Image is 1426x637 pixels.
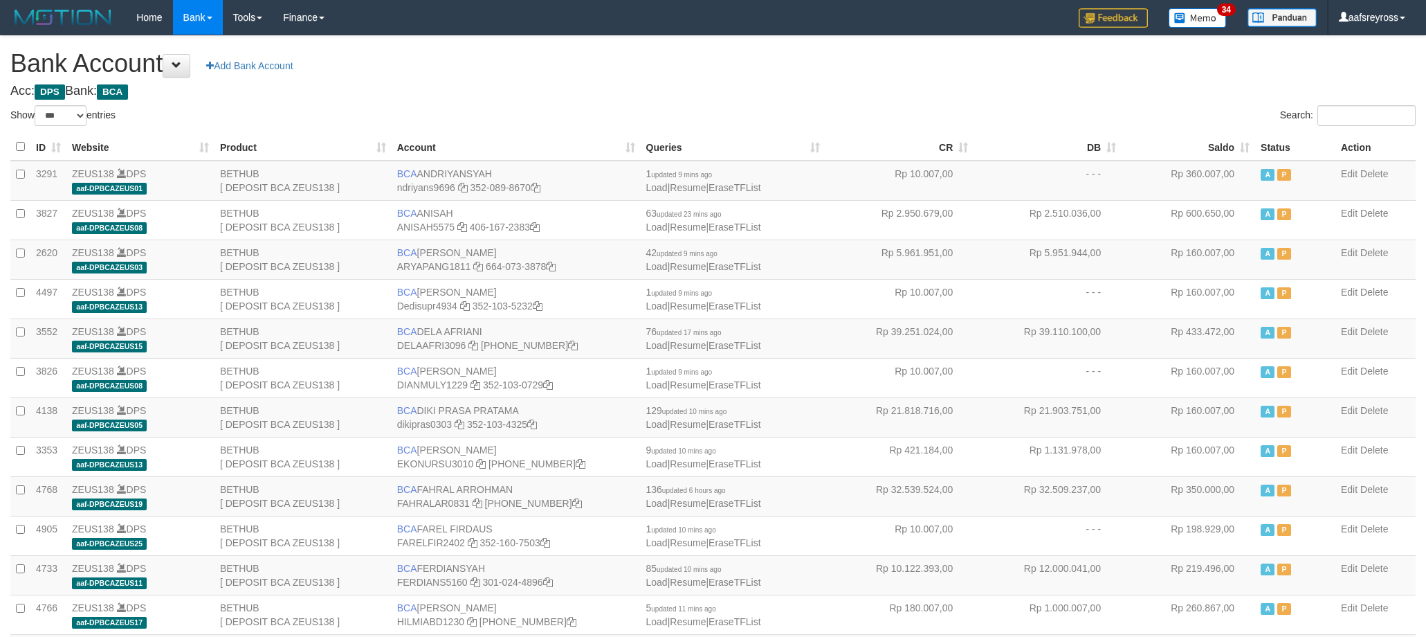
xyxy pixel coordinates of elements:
a: Copy FARELFIR2402 to clipboard [468,537,477,548]
a: Copy 3521035232 to clipboard [533,300,542,312]
span: BCA [397,326,417,337]
td: Rp 2.510.036,00 [973,200,1122,240]
a: Edit [1341,602,1358,613]
a: EKONURSU3010 [397,458,474,469]
td: Rp 2.950.679,00 [825,200,973,240]
span: updated 10 mins ago [651,447,715,455]
th: Product: activate to sort column ascending [214,134,392,161]
span: aaf-DPBCAZEUS08 [72,222,147,234]
th: CR: activate to sort column ascending [825,134,973,161]
span: 42 [646,247,717,258]
a: Delete [1360,208,1388,219]
a: ndriyans9696 [397,182,455,193]
td: - - - [973,358,1122,397]
td: Rp 350.000,00 [1122,476,1255,516]
a: Load [646,616,668,627]
span: Paused [1277,603,1291,615]
span: updated 10 mins ago [662,408,726,415]
img: MOTION_logo.png [10,7,116,28]
span: Paused [1277,327,1291,339]
a: Edit [1341,326,1358,337]
a: DIANMULY1229 [397,379,468,391]
span: BCA [397,563,417,574]
a: ZEUS138 [72,366,114,377]
a: Edit [1341,287,1358,298]
span: aaf-DPBCAZEUS03 [72,262,147,273]
a: FERDIANS5160 [397,577,468,588]
a: DELAAFRI3096 [397,340,466,351]
span: Active [1261,327,1274,339]
a: Edit [1341,445,1358,456]
td: BETHUB [ DEPOSIT BCA ZEUS138 ] [214,240,392,279]
a: Delete [1360,523,1388,535]
a: Copy 5665095158 to clipboard [572,498,582,509]
span: Paused [1277,366,1291,378]
span: Active [1261,248,1274,260]
span: 9 [646,445,716,456]
td: [PERSON_NAME] 352-103-5232 [392,279,641,318]
span: BCA [397,287,417,298]
span: | | [646,405,761,430]
a: EraseTFList [709,182,760,193]
span: | | [646,326,761,351]
a: Load [646,498,668,509]
span: updated 9 mins ago [657,250,717,258]
td: Rp 600.650,00 [1122,200,1255,240]
a: Delete [1360,326,1388,337]
a: Copy ndriyans9696 to clipboard [458,182,468,193]
span: aaf-DPBCAZEUS13 [72,301,147,313]
td: Rp 219.496,00 [1122,555,1255,595]
span: aaf-DPBCAZEUS01 [72,183,147,195]
td: BETHUB [ DEPOSIT BCA ZEUS138 ] [214,555,392,595]
a: Load [646,577,668,588]
span: updated 17 mins ago [657,329,721,337]
span: updated 9 mins ago [651,289,712,297]
th: Account: activate to sort column ascending [392,134,641,161]
td: Rp 32.539.524,00 [825,476,973,516]
th: Status [1255,134,1335,161]
a: EraseTFList [709,537,760,548]
td: DPS [66,358,214,397]
a: Delete [1360,366,1388,377]
td: Rp 5.961.951,00 [825,240,973,279]
td: Rp 180.007,00 [825,595,973,634]
td: ANDRIYANSYAH 352-089-8670 [392,161,641,201]
span: 1 [646,168,713,179]
a: Load [646,458,668,469]
span: aaf-DPBCAZEUS08 [72,380,147,392]
span: Active [1261,406,1274,418]
span: Active [1261,603,1274,615]
a: Copy dikipras0303 to clipboard [455,419,464,430]
span: Active [1261,287,1274,299]
a: Resume [670,222,706,233]
td: FAREL FIRDAUS 352-160-7503 [392,516,641,555]
span: updated 9 mins ago [651,171,712,179]
a: Resume [670,340,706,351]
td: Rp 1.000.007,00 [973,595,1122,634]
td: 4768 [30,476,66,516]
td: Rp 160.007,00 [1122,279,1255,318]
td: BETHUB [ DEPOSIT BCA ZEUS138 ] [214,476,392,516]
a: Copy 3521607503 to clipboard [540,537,550,548]
th: ID: activate to sort column ascending [30,134,66,161]
td: BETHUB [ DEPOSIT BCA ZEUS138 ] [214,318,392,358]
a: Load [646,182,668,193]
span: updated 9 mins ago [651,368,712,376]
td: ANISAH 406-167-2383 [392,200,641,240]
select: Showentries [35,105,86,126]
a: ZEUS138 [72,445,114,456]
a: ZEUS138 [72,326,114,337]
td: 4766 [30,595,66,634]
td: BETHUB [ DEPOSIT BCA ZEUS138 ] [214,358,392,397]
span: Active [1261,366,1274,378]
td: FAHRAL ARROHMAN [PHONE_NUMBER] [392,476,641,516]
span: Paused [1277,445,1291,457]
a: Copy Dedisupr4934 to clipboard [460,300,470,312]
td: Rp 10.122.393,00 [825,555,973,595]
td: 4733 [30,555,66,595]
td: Rp 5.951.944,00 [973,240,1122,279]
span: Paused [1277,169,1291,181]
td: DIKI PRASA PRATAMA 352-103-4325 [392,397,641,437]
a: ZEUS138 [72,484,114,495]
span: Paused [1277,208,1291,220]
